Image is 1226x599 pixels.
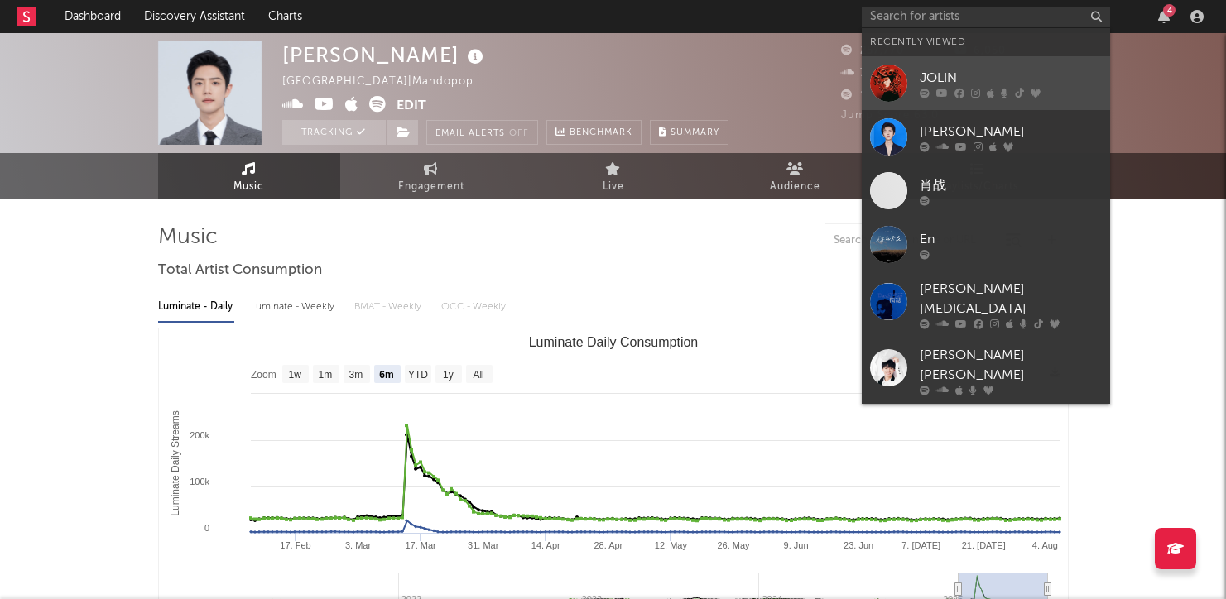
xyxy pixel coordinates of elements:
span: 257,770 [841,46,904,56]
text: 4. Aug [1031,540,1057,550]
a: Engagement [340,153,522,199]
button: Summary [650,120,728,145]
span: Audience [770,177,820,197]
div: [GEOGRAPHIC_DATA] | Mandopop [282,72,493,92]
a: Live [522,153,704,199]
span: Benchmark [570,123,632,143]
text: All [473,369,483,381]
input: Search for artists [862,7,1110,27]
button: 4 [1158,10,1170,23]
text: 6m [379,369,393,381]
text: 3m [349,369,363,381]
text: 1y [443,369,454,381]
a: Music [158,153,340,199]
span: Music [233,177,264,197]
span: Total Artist Consumption [158,261,322,280]
span: Engagement [398,177,464,197]
button: Edit [397,96,426,117]
div: [PERSON_NAME] [PERSON_NAME] [920,346,1102,386]
a: Audience [704,153,887,199]
span: Live [603,177,624,197]
text: 12. May [654,540,687,550]
text: 17. Mar [405,540,436,550]
text: YTD [407,369,427,381]
a: En [862,218,1110,271]
span: 177,906 Monthly Listeners [841,90,1006,101]
a: JOLIN [862,56,1110,110]
text: 0 [204,523,209,533]
text: Luminate Daily Streams [169,410,180,515]
div: Recently Viewed [870,32,1102,52]
text: 31. Mar [468,540,499,550]
div: En [920,229,1102,249]
div: 肖战 [920,175,1102,195]
text: 14. Apr [531,540,560,550]
button: Tracking [282,120,386,145]
a: 肖战 [862,164,1110,218]
div: [PERSON_NAME][MEDICAL_DATA] [920,280,1102,319]
text: 1w [288,369,301,381]
text: Luminate Daily Consumption [528,335,698,349]
div: [PERSON_NAME] [282,41,488,69]
div: Luminate - Weekly [251,293,338,321]
text: 21. [DATE] [961,540,1005,550]
text: 23. Jun [844,540,873,550]
text: 200k [190,430,209,440]
div: 4 [1163,4,1176,17]
button: Email AlertsOff [426,120,538,145]
a: [PERSON_NAME] [862,110,1110,164]
input: Search by song name or URL [825,234,1000,247]
a: [PERSON_NAME] [PERSON_NAME] [862,338,1110,404]
text: 3. Mar [344,540,371,550]
text: 1m [318,369,332,381]
a: [PERSON_NAME][MEDICAL_DATA] [862,271,1110,338]
text: 9. Jun [783,540,808,550]
em: Off [509,129,529,138]
span: Summary [671,128,719,137]
text: 28. Apr [594,540,623,550]
text: 100k [190,477,209,486]
text: Zoom [251,369,276,381]
a: Benchmark [546,120,642,145]
text: 7. [DATE] [901,540,940,550]
text: 17. Feb [280,540,310,550]
span: Jump Score: 63.0 [841,110,939,121]
span: 74 [841,68,874,79]
div: [PERSON_NAME] [920,122,1102,141]
div: JOLIN [920,68,1102,88]
div: Luminate - Daily [158,293,234,321]
text: 26. May [717,540,750,550]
